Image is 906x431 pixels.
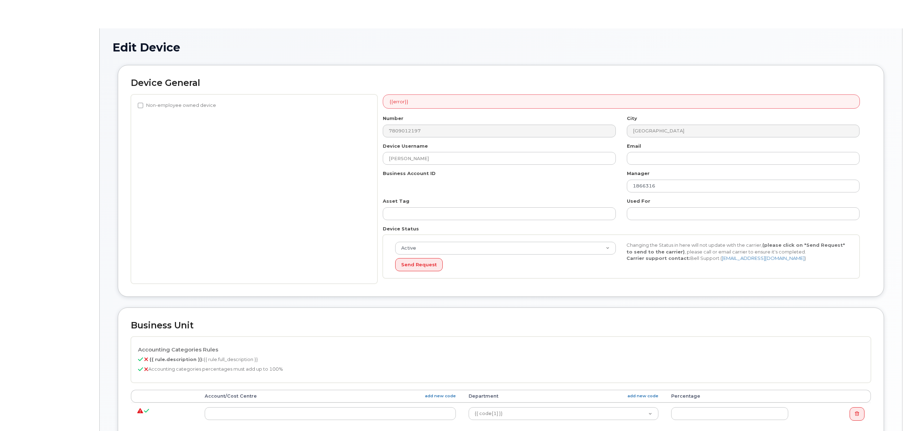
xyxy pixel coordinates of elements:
[665,390,795,403] th: Percentage
[138,356,864,363] p: {{ rule.full_description }}
[149,356,204,362] b: {{ rule.description }}:
[626,255,690,261] strong: Carrier support contact:
[395,258,443,271] button: Send Request
[626,242,845,255] strong: (please click on "Send Request" to send to the carrier)
[198,390,462,403] th: Account/Cost Centre
[383,143,428,149] label: Device Username
[627,143,641,149] label: Email
[621,242,852,262] div: Changing the Status in here will not update with the carrier, , please call or email carrier to e...
[722,255,805,261] a: [EMAIL_ADDRESS][DOMAIN_NAME]
[112,41,889,54] h1: Edit Device
[383,198,409,204] label: Asset Tag
[138,101,216,110] label: Non-employee owned device
[131,321,871,331] h2: Business Unit
[138,347,864,353] h4: Accounting Categories Rules
[627,170,650,177] label: Manager
[383,225,419,232] label: Device Status
[138,366,864,372] p: Accounting categories percentages must add up to 100%
[131,78,871,88] h2: Device General
[462,390,664,403] th: Department
[628,393,658,399] a: add new code
[627,180,860,192] input: Select manager
[383,115,403,122] label: Number
[627,198,650,204] label: Used For
[383,94,860,109] div: {{error}}
[138,103,143,108] input: Non-employee owned device
[383,170,436,177] label: Business Account ID
[627,115,637,122] label: City
[425,393,456,399] a: add new code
